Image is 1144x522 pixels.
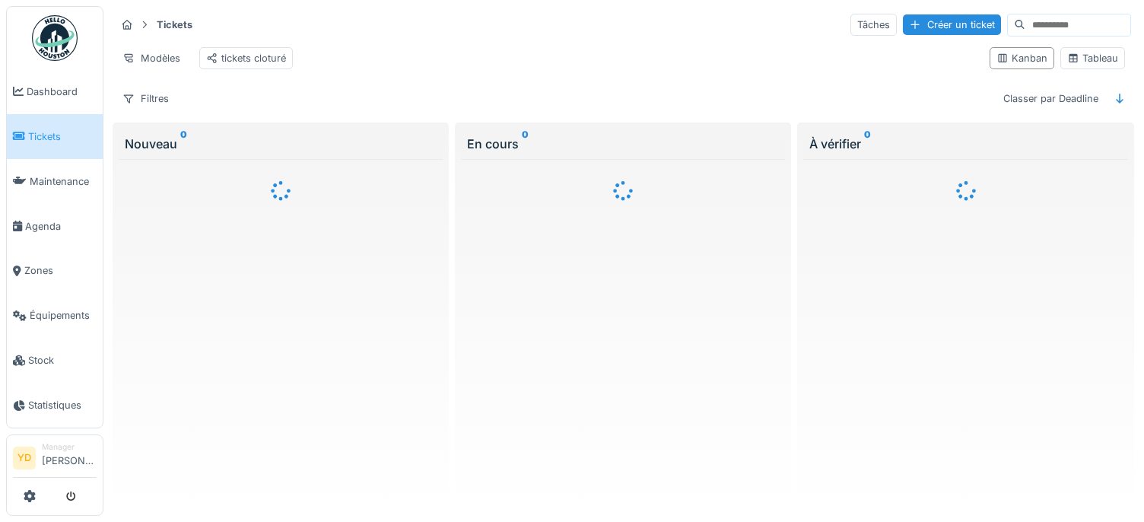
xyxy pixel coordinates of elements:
[7,383,103,428] a: Statistiques
[28,353,97,368] span: Stock
[180,135,187,153] sup: 0
[32,15,78,61] img: Badge_color-CXgf-gQk.svg
[522,135,529,153] sup: 0
[7,204,103,249] a: Agenda
[996,88,1105,110] div: Classer par Deadline
[42,441,97,453] div: Manager
[7,338,103,383] a: Stock
[467,135,779,153] div: En cours
[30,308,97,323] span: Équipements
[850,14,897,36] div: Tâches
[28,129,97,144] span: Tickets
[903,14,1001,35] div: Créer un ticket
[30,174,97,189] span: Maintenance
[7,114,103,159] a: Tickets
[116,88,176,110] div: Filtres
[28,398,97,412] span: Statistiques
[25,219,97,234] span: Agenda
[1067,51,1118,65] div: Tableau
[864,135,871,153] sup: 0
[116,47,187,69] div: Modèles
[996,51,1047,65] div: Kanban
[7,69,103,114] a: Dashboard
[7,294,103,339] a: Équipements
[13,441,97,478] a: YD Manager[PERSON_NAME]
[809,135,1121,153] div: À vérifier
[13,447,36,469] li: YD
[125,135,437,153] div: Nouveau
[7,249,103,294] a: Zones
[206,51,286,65] div: tickets cloturé
[42,441,97,474] li: [PERSON_NAME]
[24,263,97,278] span: Zones
[151,18,199,32] strong: Tickets
[27,84,97,99] span: Dashboard
[7,159,103,204] a: Maintenance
